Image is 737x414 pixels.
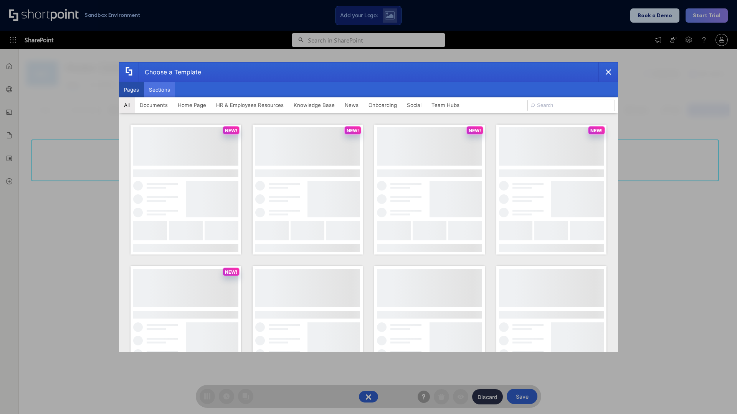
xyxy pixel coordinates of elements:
[211,97,289,113] button: HR & Employees Resources
[139,62,201,82] div: Choose a Template
[289,97,340,113] button: Knowledge Base
[225,269,237,275] p: NEW!
[225,128,237,133] p: NEW!
[527,100,615,111] input: Search
[364,97,402,113] button: Onboarding
[173,97,211,113] button: Home Page
[119,62,618,352] div: template selector
[144,82,175,97] button: Sections
[347,128,359,133] p: NEW!
[402,97,426,113] button: Social
[469,128,481,133] p: NEW!
[340,97,364,113] button: News
[426,97,464,113] button: Team Hubs
[699,377,737,414] iframe: Chat Widget
[135,97,173,113] button: Documents
[119,97,135,113] button: All
[119,82,144,97] button: Pages
[590,128,603,133] p: NEW!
